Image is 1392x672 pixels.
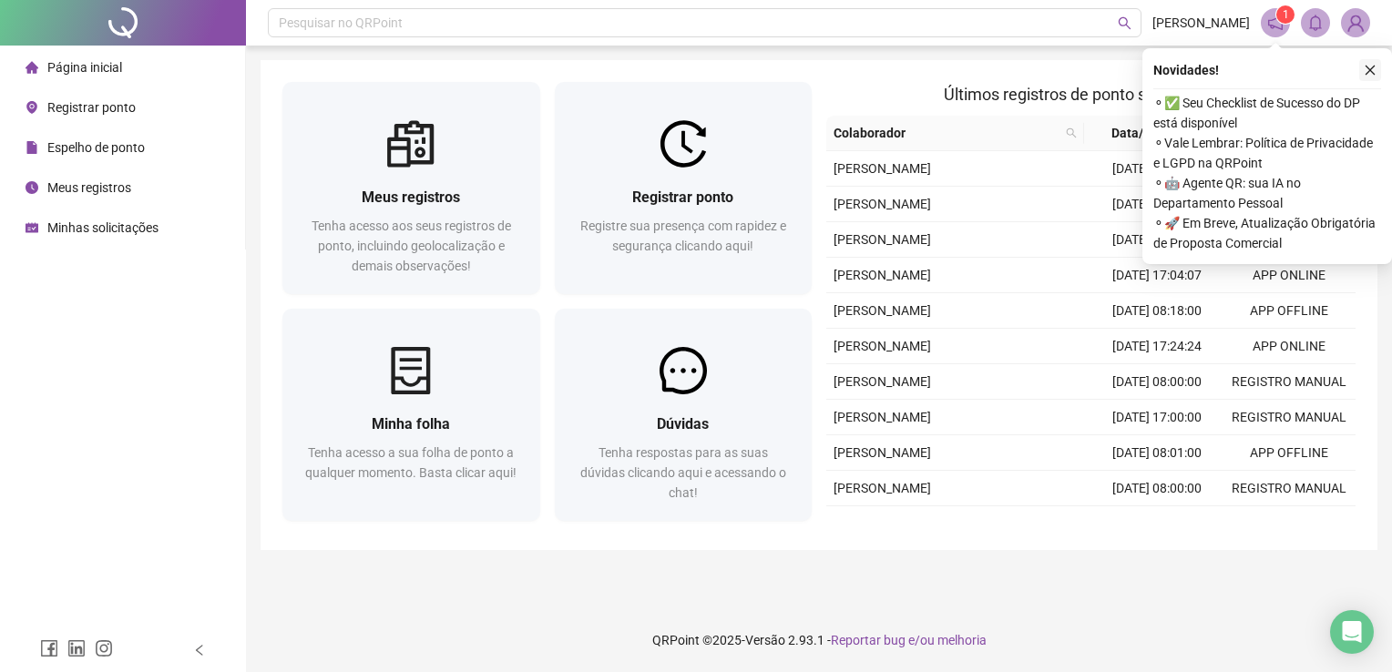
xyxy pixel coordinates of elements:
span: Meus registros [362,188,460,206]
span: home [26,61,38,74]
span: ⚬ ✅ Seu Checklist de Sucesso do DP está disponível [1153,93,1381,133]
td: [DATE] 08:01:00 [1091,435,1223,471]
td: APP ONLINE [1223,329,1356,364]
td: REGISTRO MANUAL [1223,400,1356,435]
span: instagram [95,639,113,657]
span: Espelho de ponto [47,140,145,155]
span: Registrar ponto [47,100,136,115]
span: ⚬ 🤖 Agente QR: sua IA no Departamento Pessoal [1153,173,1381,213]
td: [DATE] 17:04:07 [1091,258,1223,293]
span: linkedin [67,639,86,657]
sup: 1 [1276,5,1295,24]
span: Registrar ponto [632,188,733,206]
a: Minha folhaTenha acesso a sua folha de ponto a qualquer momento. Basta clicar aqui! [282,309,540,521]
span: Tenha acesso aos seus registros de ponto, incluindo geolocalização e demais observações! [312,219,511,273]
span: Novidades ! [1153,60,1219,80]
span: search [1062,119,1080,147]
a: Meus registrosTenha acesso aos seus registros de ponto, incluindo geolocalização e demais observa... [282,82,540,294]
span: Colaborador [834,123,1059,143]
td: [DATE] 17:00:00 [1091,400,1223,435]
span: [PERSON_NAME] [834,410,931,424]
td: REGISTRO MANUAL [1223,364,1356,400]
td: [DATE] 08:18:00 [1091,293,1223,329]
span: 1 [1283,8,1289,21]
footer: QRPoint © 2025 - 2.93.1 - [246,608,1392,672]
span: notification [1267,15,1284,31]
span: Tenha respostas para as suas dúvidas clicando aqui e acessando o chat! [580,445,786,500]
img: 67516 [1342,9,1369,36]
span: Minhas solicitações [47,220,159,235]
span: [PERSON_NAME] [834,374,931,389]
td: REGISTRO MANUAL [1223,471,1356,506]
td: [DATE] 17:10:00 [1091,506,1223,542]
span: Meus registros [47,180,131,195]
span: [PERSON_NAME] [834,197,931,211]
span: Tenha acesso a sua folha de ponto a qualquer momento. Basta clicar aqui! [305,445,517,480]
th: Data/Hora [1084,116,1213,151]
a: Registrar pontoRegistre sua presença com rapidez e segurança clicando aqui! [555,82,813,294]
span: schedule [26,221,38,234]
span: bell [1307,15,1324,31]
td: [DATE] 08:00:00 [1091,364,1223,400]
span: close [1364,64,1377,76]
td: [DATE] 17:24:24 [1091,329,1223,364]
span: ⚬ 🚀 Em Breve, Atualização Obrigatória de Proposta Comercial [1153,213,1381,253]
span: clock-circle [26,181,38,194]
span: left [193,644,206,657]
span: environment [26,101,38,114]
span: search [1066,127,1077,138]
span: [PERSON_NAME] [834,481,931,495]
span: [PERSON_NAME] [834,339,931,353]
span: Minha folha [372,415,450,433]
td: APP ONLINE [1223,258,1356,293]
span: [PERSON_NAME] [834,303,931,318]
span: Dúvidas [657,415,709,433]
td: APP OFFLINE [1223,293,1356,329]
span: facebook [40,639,58,657]
span: search [1118,16,1131,30]
span: [PERSON_NAME] [1152,13,1250,33]
span: [PERSON_NAME] [834,445,931,460]
td: APP OFFLINE [1223,435,1356,471]
span: Últimos registros de ponto sincronizados [944,85,1238,104]
span: [PERSON_NAME] [834,268,931,282]
span: [PERSON_NAME] [834,232,931,247]
span: Reportar bug e/ou melhoria [831,633,987,647]
span: Versão [745,633,785,647]
a: DúvidasTenha respostas para as suas dúvidas clicando aqui e acessando o chat! [555,309,813,521]
td: [DATE] 08:00:00 [1091,222,1223,258]
div: Open Intercom Messenger [1330,610,1374,654]
span: ⚬ Vale Lembrar: Política de Privacidade e LGPD na QRPoint [1153,133,1381,173]
span: [PERSON_NAME] [834,161,931,176]
span: Registre sua presença com rapidez e segurança clicando aqui! [580,219,786,253]
td: [DATE] 17:09:38 [1091,187,1223,222]
td: [DATE] 08:00:00 [1091,471,1223,506]
span: file [26,141,38,154]
td: REGISTRO MANUAL [1223,506,1356,542]
td: [DATE] 08:00:11 [1091,151,1223,187]
span: Página inicial [47,60,122,75]
span: Data/Hora [1091,123,1191,143]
